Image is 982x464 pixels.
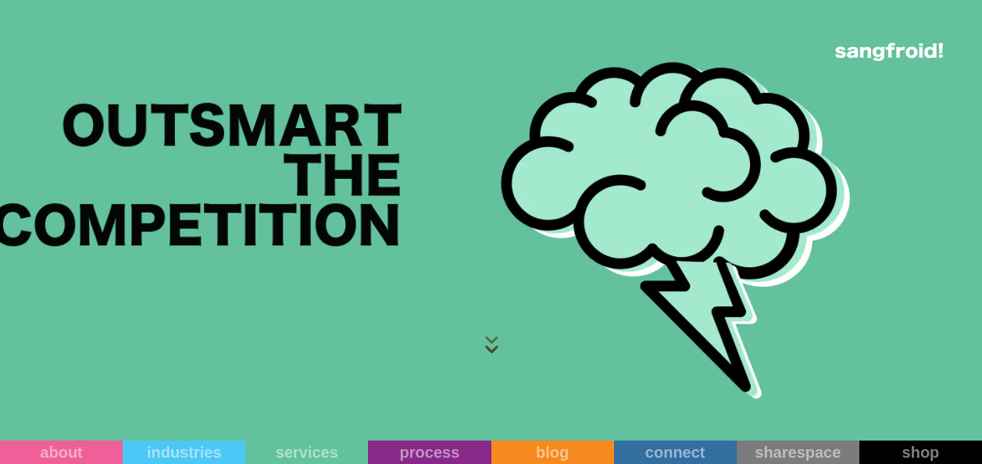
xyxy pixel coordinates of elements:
a: sharespace [737,441,859,464]
div: services [245,443,368,462]
img: logo [835,43,943,61]
div: sharespace [737,443,859,462]
div: connect [614,443,737,462]
a: shop [859,441,982,464]
div: blog [491,443,614,462]
a: process [368,441,491,464]
div: process [368,443,491,462]
div: industries [123,443,245,462]
a: services [245,441,368,464]
div: shop [859,443,982,462]
a: blog [491,441,614,464]
a: industries [123,441,245,464]
a: connect [614,441,737,464]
